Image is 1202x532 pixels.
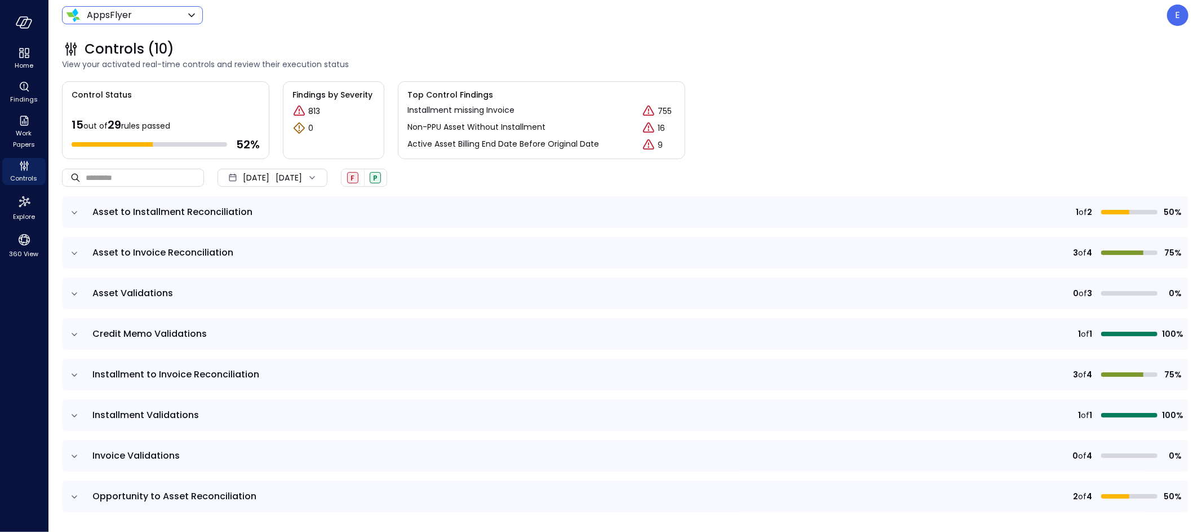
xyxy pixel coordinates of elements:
span: 3 [1087,287,1092,300]
p: Non-PPU Asset Without Installment [407,121,545,133]
p: 0 [308,122,313,134]
div: Critical [642,121,655,135]
p: 9 [658,139,663,151]
span: of [1081,328,1089,340]
div: Controls [2,158,46,185]
a: Non-PPU Asset Without Installment [407,121,545,135]
span: Opportunity to Asset Reconciliation [92,490,256,503]
span: Home [15,60,33,71]
p: 16 [658,122,665,134]
p: 755 [658,105,672,117]
span: Top Control Findings [407,89,676,101]
span: Control Status [63,82,132,101]
button: expand row [69,329,80,340]
span: 50% [1162,206,1182,218]
div: Explore [2,192,46,223]
div: Warning [292,121,306,135]
button: expand row [69,370,80,381]
span: 75% [1162,368,1182,381]
span: out of [83,120,108,131]
span: of [1079,206,1087,218]
div: Critical [642,104,655,118]
span: 100% [1162,409,1182,421]
span: 0 [1072,450,1078,462]
span: Installment to Invoice Reconciliation [92,368,259,381]
span: 4 [1086,450,1092,462]
span: Asset to Invoice Reconciliation [92,246,233,259]
span: 52 % [236,137,260,152]
div: 360 View [2,230,46,261]
span: 1 [1078,409,1081,421]
span: of [1081,409,1089,421]
span: Invoice Validations [92,449,180,462]
span: Findings by Severity [292,89,375,101]
span: 4 [1086,490,1092,503]
span: of [1078,490,1086,503]
span: 0 [1073,287,1079,300]
div: Eleanor Yehudai [1167,5,1188,26]
span: 3 [1073,247,1078,259]
span: Controls [11,173,38,184]
p: 813 [308,105,320,117]
span: Installment Validations [92,408,199,421]
a: Installment missing Invoice [407,104,514,118]
img: Icon [66,8,80,22]
span: Findings [10,94,38,105]
span: 0% [1162,450,1182,462]
p: Installment missing Invoice [407,104,514,116]
div: Home [2,45,46,72]
div: Critical [642,138,655,152]
p: Active Asset Billing End Date Before Original Date [407,138,599,150]
span: of [1079,287,1087,300]
span: 360 View [10,248,39,260]
span: 1 [1078,328,1081,340]
p: AppsFlyer [87,8,132,22]
span: 3 [1073,368,1078,381]
button: expand row [69,491,80,503]
span: 100% [1162,328,1182,340]
a: Active Asset Billing End Date Before Original Date [407,138,599,152]
span: 2 [1087,206,1092,218]
span: 1 [1076,206,1079,218]
span: P [373,173,378,183]
span: of [1078,247,1086,259]
button: expand row [69,288,80,300]
span: View your activated real-time controls and review their execution status [62,58,1188,71]
button: expand row [69,410,80,421]
div: Failed [347,172,358,183]
span: 1 [1089,409,1092,421]
span: rules passed [121,120,170,131]
button: expand row [69,451,80,462]
span: 4 [1086,247,1092,259]
span: 29 [108,117,121,133]
div: Critical [292,104,306,118]
span: [DATE] [243,172,269,184]
div: Work Papers [2,113,46,151]
div: Findings [2,79,46,106]
span: 0% [1162,287,1182,300]
span: Controls (10) [85,40,174,58]
span: 75% [1162,247,1182,259]
span: of [1078,450,1086,462]
span: Asset to Installment Reconciliation [92,205,252,218]
button: expand row [69,207,80,218]
p: E [1176,8,1181,22]
span: Explore [13,211,35,222]
span: 50% [1162,490,1182,503]
span: 2 [1073,490,1078,503]
span: 1 [1089,328,1092,340]
div: Passed [370,172,381,183]
button: expand row [69,248,80,259]
span: F [351,173,355,183]
span: 4 [1086,368,1092,381]
span: Work Papers [7,127,41,150]
span: of [1078,368,1086,381]
span: Asset Validations [92,287,173,300]
span: Credit Memo Validations [92,327,207,340]
span: 15 [72,117,83,133]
